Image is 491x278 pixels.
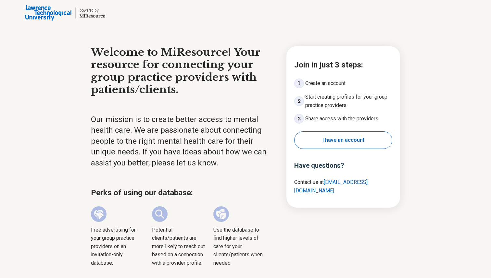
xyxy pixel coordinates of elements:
[294,114,392,124] li: Share access with the providers
[80,7,105,13] div: powered by
[294,178,392,195] p: Contact us at
[91,187,275,199] h2: Perks of using our database:
[294,161,392,170] h3: Have questions?
[91,46,275,96] h1: Welcome to MiResource! Your resource for connecting your group practice providers with patients/c...
[294,131,392,149] button: I have an account
[91,226,144,267] span: Free advertising for your group practice providers on an invitation-only database.
[294,59,392,71] h2: Join in just 3 steps:
[91,114,275,169] p: Our mission is to create better access to mental health care. We are passionate about connecting ...
[294,79,392,88] li: Create an account
[152,226,205,267] span: Potential clients/patients are more likely to reach out based on a connection with a provider pro...
[294,93,392,109] li: Start creating profiles for your group practice providers
[213,226,267,267] span: Use the database to find higher levels of care for your clients/patients when needed.
[25,5,71,21] img: Lawrence Technological University
[12,5,105,21] a: Lawrence Technological Universitypowered by
[294,179,368,194] a: [EMAIL_ADDRESS][DOMAIN_NAME]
